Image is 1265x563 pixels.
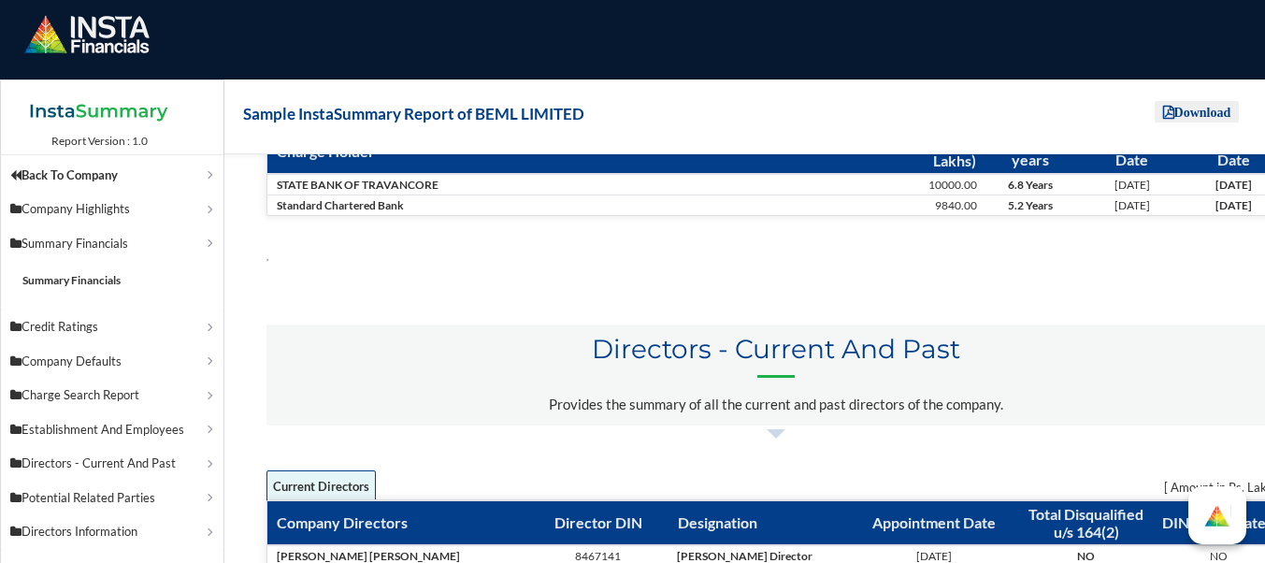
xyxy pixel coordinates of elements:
[1,481,223,515] a: Potential Related Parties
[1,344,223,379] a: Company Defaults
[1,515,223,550] a: Directors Information
[980,195,1082,215] td: 5.2 Years
[1,158,223,193] a: Back To Company
[10,200,204,219] p: Company Highlights
[1,379,223,413] a: Charge Search Report
[522,500,674,545] th: Director DIN
[10,386,204,405] p: Charge Search Report
[267,174,878,195] td: STATE BANK OF TRAVANCORE
[22,273,121,287] a: Summary Financials
[267,195,878,215] td: Standard Chartered Bank
[10,523,204,541] p: Directors Information
[847,500,1020,545] th: Appointment Date
[20,92,179,134] img: InstaSummary
[1081,174,1183,195] td: [DATE]
[980,174,1082,195] td: 6.8 Years
[1020,500,1152,545] th: Total Disqualified u/s 164(2)
[266,470,376,507] span: Current Directors
[878,195,980,215] td: 9840.00
[10,455,204,473] p: Directors - Current And Past
[1081,195,1183,215] td: [DATE]
[1203,501,1231,529] div: How can we help?
[1163,106,1231,119] i: Download
[10,489,204,508] p: Potential Related Parties
[10,166,204,185] p: Back To Company
[10,235,204,253] p: Summary Financials
[20,134,179,148] td: Report Version : 1.0
[1203,501,1231,529] img: Hc
[1,447,223,482] a: Directors - Current And Past
[1,412,223,447] a: Establishment And Employees
[1,226,223,261] a: Summary Financials
[243,101,584,127] h1: Sample InstaSummary Report of BEML LIMITED
[674,500,847,545] th: Designation
[10,318,204,337] p: Credit Ratings
[10,353,204,371] p: Company Defaults
[267,500,522,545] th: Company Directors
[1,193,223,227] a: Company Highlights
[1,310,223,345] a: Credit Ratings
[10,421,204,440] p: Establishment And Employees
[878,174,980,195] td: 10000.00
